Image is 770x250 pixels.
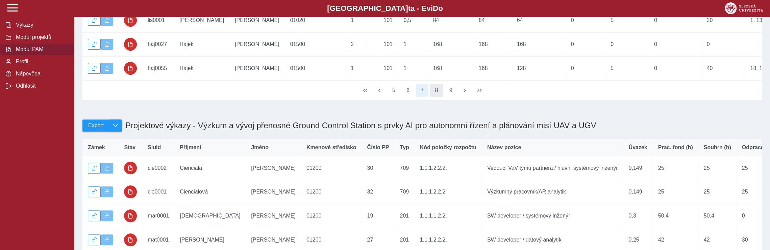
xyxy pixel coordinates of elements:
td: 5 [605,8,649,32]
span: Číslo PP [367,144,389,151]
span: Profil [14,59,69,65]
td: [PERSON_NAME] [246,204,301,228]
button: Výkaz uzamčen. [101,163,114,174]
td: 1 [345,56,378,80]
td: 0,5 [398,8,427,32]
td: 19 [362,204,394,228]
td: 0 [566,56,605,80]
span: Prac. fond (h) [658,144,693,151]
img: logo_web_su.png [725,2,763,14]
span: Název pozice [487,144,521,151]
td: SW developer / systémový inženýr [482,204,623,228]
td: 168 [473,56,512,80]
span: Kód položky rozpočtu [420,144,476,151]
button: Odemknout výkaz. [88,15,101,26]
td: 201 [394,204,414,228]
td: mar0001 [142,204,174,228]
td: 84 [428,8,473,32]
span: Úvazek [628,144,647,151]
td: 0,3 [623,204,652,228]
button: Odemknout výkaz. [88,186,101,197]
button: Výkaz uzamčen. [101,210,114,221]
td: 2 [345,32,378,56]
button: Odemknout výkaz. [88,63,101,74]
td: 25 [698,156,737,180]
button: uzamčeno [124,62,137,75]
span: Příjmení [180,144,201,151]
td: 0,149 [623,156,652,180]
button: uzamčeno [124,38,137,51]
button: Výkaz uzamčen. [101,15,114,26]
td: 709 [394,180,414,204]
td: [DEMOGRAPHIC_DATA] [174,204,246,228]
span: SluId [148,144,161,151]
td: 01020 [285,8,346,32]
button: uzamčeno [124,209,137,222]
button: Výkaz uzamčen. [101,39,114,50]
td: 709 [394,156,414,180]
td: 32 [362,180,394,204]
button: Odemknout výkaz. [88,39,101,50]
td: 64 [512,8,566,32]
td: 1.1.1.1.2.2. [415,204,482,228]
td: Vedoucí VaV týmu partnera / hlavní systémový inženýr [482,156,623,180]
span: Modul PAM [14,46,69,52]
td: [PERSON_NAME] [229,32,285,56]
td: 0 [701,32,745,56]
td: [PERSON_NAME] [246,156,301,180]
button: Odemknout výkaz. [88,163,101,174]
td: 0 [649,56,701,80]
td: 128 [512,56,566,80]
td: [PERSON_NAME] [229,8,285,32]
td: 1.1.1.2.2.2 [415,180,482,204]
span: Výkazy [14,22,69,28]
td: cie0002 [142,156,174,180]
button: 7 [416,84,429,97]
td: Hájek [174,32,229,56]
button: Odemknout výkaz. [88,234,101,245]
h1: Projektové výkazy - Výzkum a vývoj přenosné Ground Control Station s prvky AI pro autonomní řízen... [122,117,596,134]
td: 01500 [285,56,346,80]
td: 01200 [301,204,362,228]
button: uzamčeno [124,185,137,198]
td: 101 [378,8,398,32]
span: Modul projektů [14,34,69,40]
span: t [408,4,410,13]
button: uzamčeno [124,14,137,27]
td: 0 [649,32,701,56]
td: lis0001 [142,8,174,32]
span: Jméno [251,144,269,151]
span: Export [88,122,104,129]
td: 101 [378,56,398,80]
td: [PERSON_NAME] [229,56,285,80]
button: Výkaz uzamčen. [101,234,114,245]
button: 9 [444,84,457,97]
button: Výkaz uzamčen. [101,186,114,197]
td: 0 [649,8,701,32]
td: 0,149 [623,180,652,204]
td: 168 [473,32,512,56]
td: 168 [428,32,473,56]
span: Nápověda [14,71,69,77]
td: 30 [362,156,394,180]
button: uzamčeno [124,162,137,175]
td: 01500 [285,32,346,56]
td: Hájek [174,56,229,80]
td: 168 [512,32,566,56]
td: 1 [398,56,427,80]
span: Typ [400,144,409,151]
button: uzamčeno [124,233,137,246]
td: 01200 [301,156,362,180]
td: haj0055 [142,56,174,80]
span: o [438,4,443,13]
td: 101 [378,32,398,56]
td: 20 [701,8,745,32]
td: 168 [428,56,473,80]
td: 25 [652,180,698,204]
td: 50,4 [652,204,698,228]
span: D [433,4,438,13]
td: 40 [701,56,745,80]
span: Stav [124,144,135,151]
span: Odhlásit [14,83,69,89]
td: cie0001 [142,180,174,204]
